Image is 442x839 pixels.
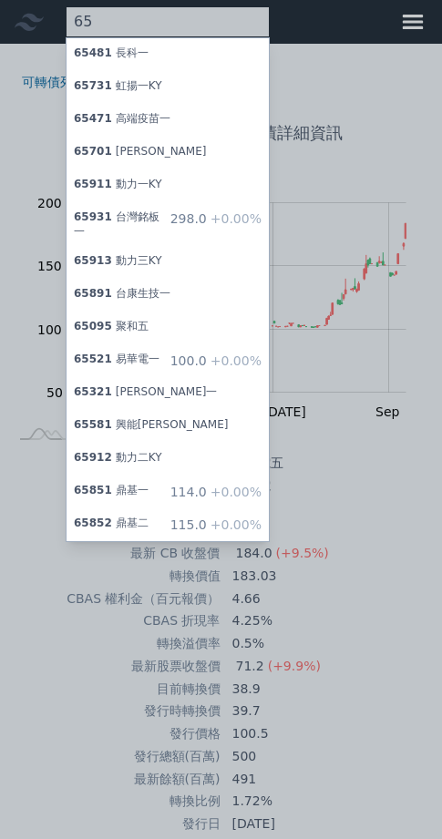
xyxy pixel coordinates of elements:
div: 114.0 [170,483,262,501]
a: 65913動力三KY [67,246,269,279]
div: 動力三KY [74,253,162,271]
span: 65913 [74,254,112,267]
div: 115.0 [170,516,262,534]
div: [PERSON_NAME] [74,144,206,162]
a: 65581興能[PERSON_NAME] [67,410,269,443]
div: [PERSON_NAME]一 [74,384,217,403]
a: 65521易華電一 100.0+0.00% [67,344,269,377]
div: 台康生技一 [74,286,170,304]
a: 65471高端疫苗一 [67,104,269,137]
a: 65481長科一 [67,38,269,71]
span: 65321 [74,385,112,398]
span: 65095 [74,320,112,333]
span: 65912 [74,451,112,464]
div: 鼎基二 [74,516,149,534]
div: 長科一 [74,46,149,64]
span: 65521 [74,353,112,365]
span: 65931 [74,210,112,223]
a: 65731虹揚一KY [67,71,269,104]
a: 65095聚和五 [67,312,269,344]
a: 65911動力一KY [67,169,269,202]
span: 65852 [74,517,112,529]
div: 聚和五 [74,319,149,337]
div: 動力一KY [74,177,162,195]
div: 虹揚一KY [74,78,162,97]
span: 65581 [74,418,112,431]
span: +0.00% [207,485,262,499]
a: 65891台康生技一 [67,279,269,312]
span: 65701 [74,145,112,158]
span: 65481 [74,46,112,59]
div: 298.0 [170,210,262,239]
span: +0.00% [207,211,262,226]
span: 65471 [74,112,112,125]
span: 65851 [74,484,112,496]
span: +0.00% [207,517,262,532]
div: 100.0 [170,352,262,370]
div: 動力二KY [74,450,162,468]
a: 65931台灣銘板一 298.0+0.00% [67,202,269,246]
span: +0.00% [207,353,262,368]
a: 65852鼎基二 115.0+0.00% [67,508,269,541]
div: 台灣銘板一 [74,210,170,239]
a: 65321[PERSON_NAME]一 [67,377,269,410]
a: 65912動力二KY [67,443,269,476]
div: 興能[PERSON_NAME] [74,417,228,435]
span: 65731 [74,79,112,92]
div: 易華電一 [74,352,159,370]
div: 鼎基一 [74,483,149,501]
span: 65891 [74,287,112,300]
a: 65701[PERSON_NAME] [67,137,269,169]
a: 65851鼎基一 114.0+0.00% [67,476,269,508]
span: 65911 [74,178,112,190]
div: 高端疫苗一 [74,111,170,129]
